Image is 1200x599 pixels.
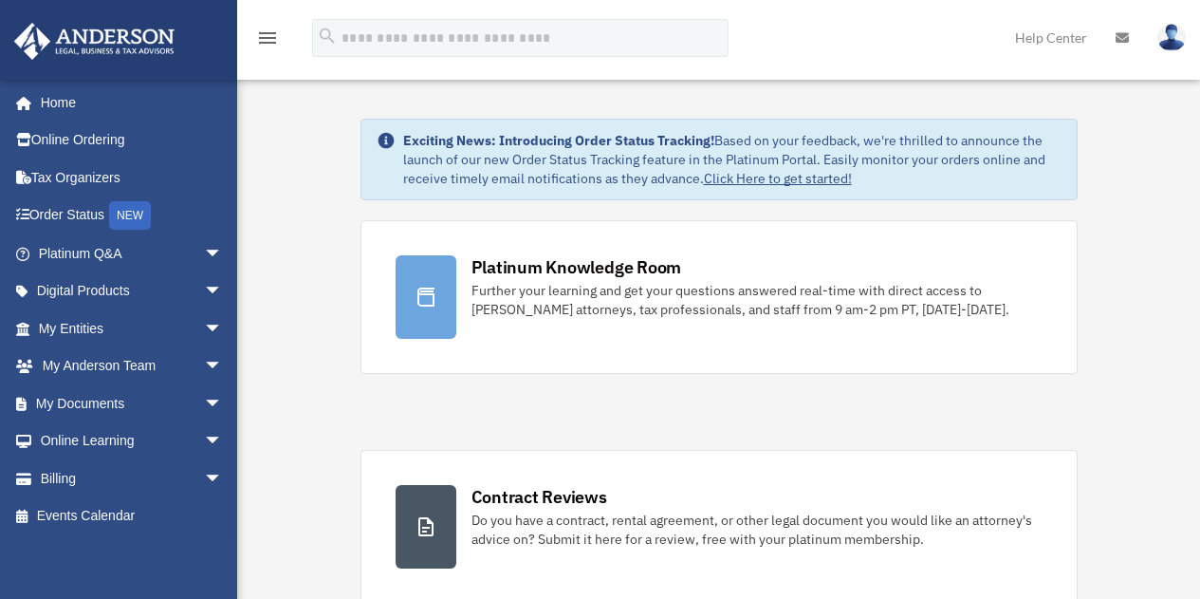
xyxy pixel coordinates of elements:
div: Further your learning and get your questions answered real-time with direct access to [PERSON_NAM... [471,281,1043,319]
img: User Pic [1157,24,1186,51]
a: My Entitiesarrow_drop_down [13,309,251,347]
a: Tax Organizers [13,159,251,197]
div: NEW [109,201,151,230]
span: arrow_drop_down [204,422,242,461]
a: Online Learningarrow_drop_down [13,422,251,460]
a: Digital Productsarrow_drop_down [13,272,251,310]
strong: Exciting News: Introducing Order Status Tracking! [403,132,714,149]
a: My Anderson Teamarrow_drop_down [13,347,251,385]
span: arrow_drop_down [204,384,242,423]
a: Platinum Knowledge Room Further your learning and get your questions answered real-time with dire... [360,220,1078,374]
a: Home [13,84,242,122]
a: Billingarrow_drop_down [13,459,251,497]
div: Based on your feedback, we're thrilled to announce the launch of our new Order Status Tracking fe... [403,131,1062,188]
div: Contract Reviews [471,485,607,509]
i: search [317,26,338,47]
span: arrow_drop_down [204,272,242,311]
div: Platinum Knowledge Room [471,255,682,279]
div: Do you have a contract, rental agreement, or other legal document you would like an attorney's ad... [471,511,1043,549]
a: Order StatusNEW [13,197,251,235]
span: arrow_drop_down [204,234,242,273]
span: arrow_drop_down [204,309,242,348]
a: Online Ordering [13,122,251,159]
a: My Documentsarrow_drop_down [13,384,251,422]
i: menu [256,27,279,49]
span: arrow_drop_down [204,347,242,386]
span: arrow_drop_down [204,459,242,498]
a: Events Calendar [13,497,251,535]
a: Click Here to get started! [704,170,852,187]
img: Anderson Advisors Platinum Portal [9,23,180,60]
a: Platinum Q&Aarrow_drop_down [13,234,251,272]
a: menu [256,33,279,49]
